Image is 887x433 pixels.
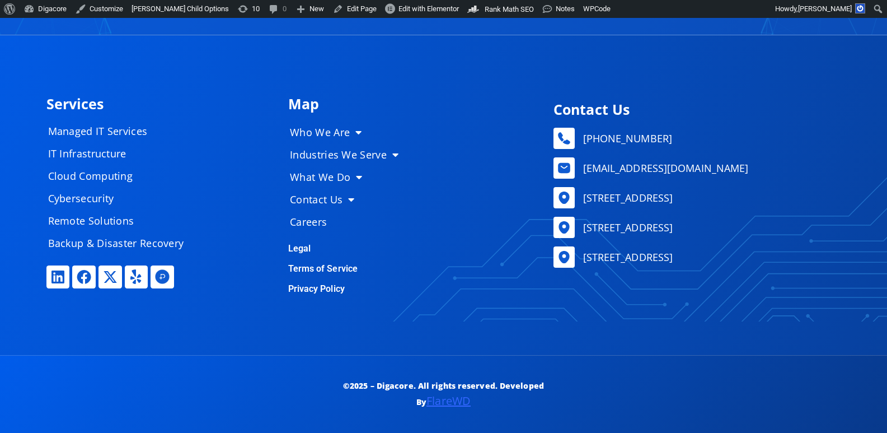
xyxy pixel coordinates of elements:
a: Contact Us [279,188,419,211]
a: Remote Solutions [37,209,205,232]
span: [PERSON_NAME] [798,4,852,13]
a: Terms of Service [288,263,358,274]
nav: Menu [279,121,419,233]
a: Managed IT Services [37,120,205,142]
p: ©2025 – Digacore. All rights reserved. Developed By [318,378,569,411]
a: Industries We Serve [279,143,419,166]
a: [PHONE_NUMBER] [553,128,835,149]
a: Cybersecurity [37,187,205,209]
a: Careers [279,211,419,233]
span: [PHONE_NUMBER] [580,130,672,147]
span: [STREET_ADDRESS] [580,189,673,206]
a: Backup & Disaster Recovery [37,232,205,254]
span: [STREET_ADDRESS] [580,219,673,236]
span: [STREET_ADDRESS] [580,249,673,266]
a: Who We Are [279,121,419,143]
nav: Menu [37,120,205,254]
span: [EMAIL_ADDRESS][DOMAIN_NAME] [580,160,749,176]
a: IT Infrastructure [37,142,205,165]
span: Edit with Elementor [398,4,459,13]
a: [EMAIL_ADDRESS][DOMAIN_NAME] [553,157,835,179]
h4: Services [46,97,277,111]
a: Cloud Computing [37,165,205,187]
a: [STREET_ADDRESS] [553,246,835,268]
a: Privacy Policy [288,283,345,294]
h4: Map [288,97,537,111]
span: Rank Math SEO [485,5,534,13]
a: FlareWD [426,393,471,408]
a: [STREET_ADDRESS] [553,187,835,208]
a: [STREET_ADDRESS] [553,217,835,238]
h4: Contact Us [553,103,835,117]
a: What We Do [279,166,419,188]
a: Legal [288,243,311,254]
